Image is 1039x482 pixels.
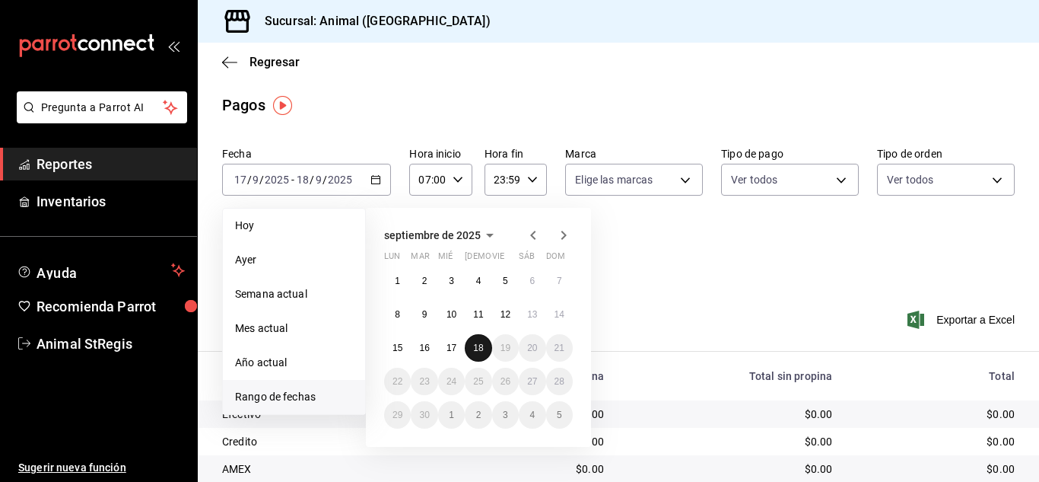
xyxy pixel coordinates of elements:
button: 26 de septiembre de 2025 [492,368,519,395]
input: ---- [327,174,353,186]
span: Semana actual [235,286,353,302]
label: Tipo de orden [877,148,1015,159]
button: 9 de septiembre de 2025 [411,301,437,328]
abbr: 28 de septiembre de 2025 [554,376,564,387]
span: Elige las marcas [575,172,653,187]
button: 22 de septiembre de 2025 [384,368,411,395]
div: Total [856,370,1015,382]
abbr: 10 de septiembre de 2025 [446,309,456,320]
button: 6 de septiembre de 2025 [519,267,545,295]
label: Marca [565,148,703,159]
span: Ayer [235,252,353,268]
button: 7 de septiembre de 2025 [546,267,573,295]
abbr: 24 de septiembre de 2025 [446,376,456,387]
abbr: lunes [384,251,400,267]
div: $0.00 [856,434,1015,449]
span: septiembre de 2025 [384,229,481,241]
abbr: 30 de septiembre de 2025 [419,410,429,420]
span: / [323,174,327,186]
span: Rango de fechas [235,389,353,405]
button: 5 de octubre de 2025 [546,401,573,429]
abbr: 14 de septiembre de 2025 [554,309,564,320]
abbr: 13 de septiembre de 2025 [527,309,537,320]
abbr: martes [411,251,429,267]
button: 27 de septiembre de 2025 [519,368,545,395]
button: 28 de septiembre de 2025 [546,368,573,395]
abbr: 1 de septiembre de 2025 [395,276,400,286]
button: septiembre de 2025 [384,226,499,244]
abbr: 29 de septiembre de 2025 [392,410,402,420]
span: Inventarios [37,191,185,212]
input: -- [296,174,310,186]
abbr: 18 de septiembre de 2025 [473,343,483,353]
button: Regresar [222,55,300,69]
abbr: 4 de octubre de 2025 [529,410,535,420]
button: 11 de septiembre de 2025 [465,301,491,328]
abbr: 19 de septiembre de 2025 [500,343,510,353]
button: 18 de septiembre de 2025 [465,334,491,362]
div: Pagos [222,94,265,117]
abbr: 22 de septiembre de 2025 [392,376,402,387]
span: Recomienda Parrot [37,296,185,317]
abbr: 3 de octubre de 2025 [503,410,508,420]
button: 30 de septiembre de 2025 [411,401,437,429]
abbr: 7 de septiembre de 2025 [557,276,562,286]
button: 17 de septiembre de 2025 [438,334,465,362]
abbr: 26 de septiembre de 2025 [500,376,510,387]
abbr: viernes [492,251,504,267]
input: -- [315,174,323,186]
abbr: 15 de septiembre de 2025 [392,343,402,353]
button: 21 de septiembre de 2025 [546,334,573,362]
button: 15 de septiembre de 2025 [384,334,411,362]
label: Hora inicio [409,148,472,159]
abbr: 12 de septiembre de 2025 [500,309,510,320]
abbr: 20 de septiembre de 2025 [527,343,537,353]
span: - [291,174,294,186]
abbr: 27 de septiembre de 2025 [527,376,537,387]
span: Ver todos [731,172,777,187]
abbr: 2 de septiembre de 2025 [422,276,427,286]
abbr: 3 de septiembre de 2025 [449,276,454,286]
button: 2 de septiembre de 2025 [411,267,437,295]
span: Pregunta a Parrot AI [41,100,164,116]
button: 20 de septiembre de 2025 [519,334,545,362]
button: Tooltip marker [273,96,292,115]
button: 3 de octubre de 2025 [492,401,519,429]
span: Exportar a Excel [910,311,1015,329]
label: Fecha [222,148,391,159]
div: $0.00 [628,461,832,477]
button: 23 de septiembre de 2025 [411,368,437,395]
div: $0.00 [628,407,832,422]
abbr: sábado [519,251,535,267]
abbr: domingo [546,251,565,267]
abbr: 11 de septiembre de 2025 [473,309,483,320]
div: AMEX [222,461,448,477]
button: 29 de septiembre de 2025 [384,401,411,429]
button: 5 de septiembre de 2025 [492,267,519,295]
div: Total sin propina [628,370,832,382]
button: 25 de septiembre de 2025 [465,368,491,395]
div: Credito [222,434,448,449]
abbr: 4 de septiembre de 2025 [476,276,481,286]
span: Hoy [235,218,353,234]
button: 1 de septiembre de 2025 [384,267,411,295]
span: / [259,174,264,186]
abbr: 5 de septiembre de 2025 [503,276,508,286]
span: Animal StRegis [37,334,185,354]
input: -- [234,174,247,186]
button: 1 de octubre de 2025 [438,401,465,429]
button: 3 de septiembre de 2025 [438,267,465,295]
h3: Sucursal: Animal ([GEOGRAPHIC_DATA]) [253,12,491,30]
span: / [247,174,252,186]
span: Ver todos [887,172,933,187]
abbr: 8 de septiembre de 2025 [395,309,400,320]
abbr: 5 de octubre de 2025 [557,410,562,420]
button: 12 de septiembre de 2025 [492,301,519,328]
button: 8 de septiembre de 2025 [384,301,411,328]
abbr: jueves [465,251,554,267]
button: 13 de septiembre de 2025 [519,301,545,328]
button: 4 de octubre de 2025 [519,401,545,429]
label: Tipo de pago [721,148,859,159]
abbr: miércoles [438,251,453,267]
span: Ayuda [37,261,165,279]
